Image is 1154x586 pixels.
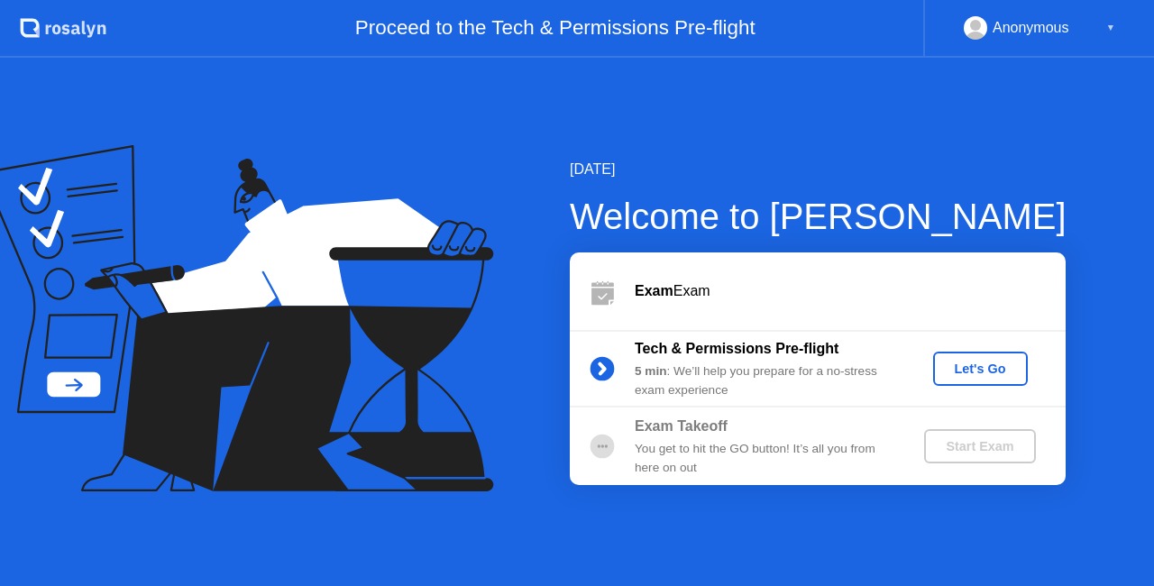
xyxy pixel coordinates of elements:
div: : We’ll help you prepare for a no-stress exam experience [635,362,894,399]
div: Let's Go [940,362,1021,376]
b: Exam Takeoff [635,418,728,434]
button: Let's Go [933,352,1028,386]
button: Start Exam [924,429,1035,463]
b: Tech & Permissions Pre-flight [635,341,838,356]
div: Anonymous [993,16,1069,40]
b: Exam [635,283,673,298]
div: ▼ [1106,16,1115,40]
div: Start Exam [931,439,1028,453]
div: [DATE] [570,159,1067,180]
div: Welcome to [PERSON_NAME] [570,189,1067,243]
div: Exam [635,280,1066,302]
div: You get to hit the GO button! It’s all you from here on out [635,440,894,477]
b: 5 min [635,364,667,378]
